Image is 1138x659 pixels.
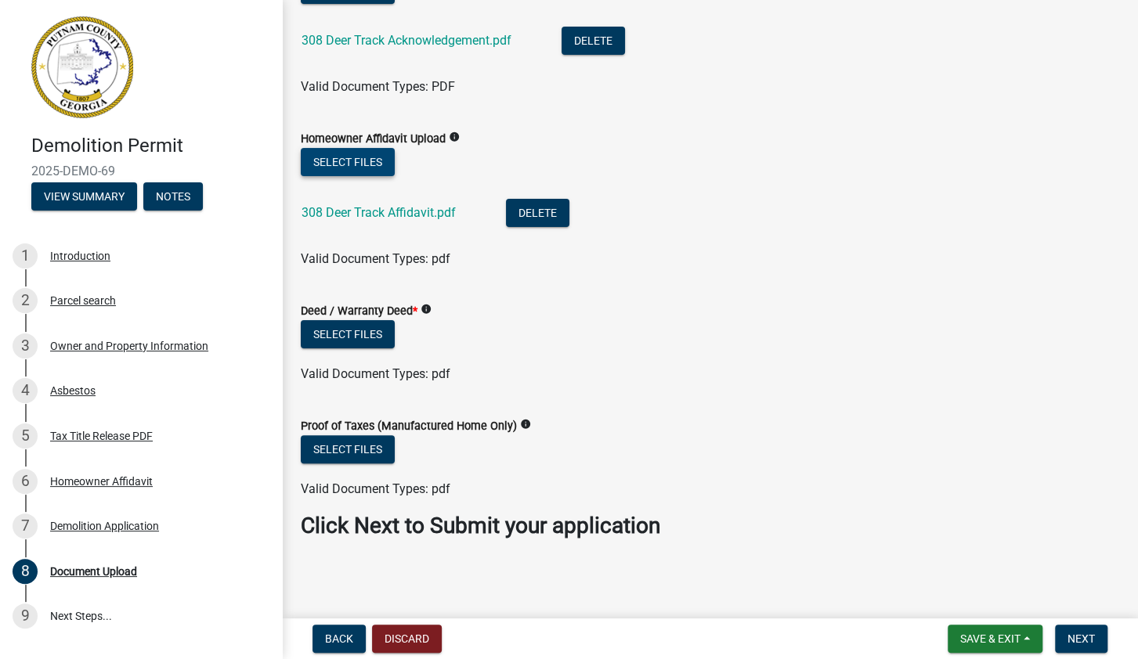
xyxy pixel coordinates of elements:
[50,520,159,531] div: Demolition Application
[13,333,38,358] div: 3
[301,148,395,176] button: Select files
[325,632,353,645] span: Back
[301,251,450,266] span: Valid Document Types: pdf
[13,243,38,268] div: 1
[31,16,133,118] img: Putnam County, Georgia
[31,182,137,211] button: View Summary
[13,423,38,448] div: 5
[143,191,203,203] wm-modal-confirm: Notes
[421,304,432,315] i: info
[13,559,38,584] div: 8
[302,33,511,48] a: 308 Deer Track Acknowledgement.pdf
[50,340,208,351] div: Owner and Property Information
[301,306,417,317] label: Deed / Warranty Deed
[301,366,450,381] span: Valid Document Types: pdf
[562,34,625,49] wm-modal-confirm: Delete Document
[302,205,456,220] a: 308 Deer Track Affidavit.pdf
[312,625,366,653] button: Back
[301,134,446,145] label: Homeowner Affidavit Upload
[1055,625,1107,653] button: Next
[143,182,203,211] button: Notes
[301,481,450,496] span: Valid Document Types: pdf
[31,135,269,157] h4: Demolition Permit
[562,27,625,55] button: Delete
[948,625,1042,653] button: Save & Exit
[301,435,395,463] button: Select files
[13,378,38,403] div: 4
[301,513,660,538] strong: Click Next to Submit your application
[13,288,38,313] div: 2
[50,250,110,261] div: Introduction
[13,469,38,494] div: 6
[31,191,137,203] wm-modal-confirm: Summary
[301,320,395,348] button: Select files
[50,385,96,396] div: Asbestos
[50,430,153,441] div: Tax Title Release PDF
[50,566,137,577] div: Document Upload
[301,421,517,432] label: Proof of Taxes (Manufactured Home Only)
[449,131,460,142] i: info
[506,207,569,221] wm-modal-confirm: Delete Document
[50,295,116,306] div: Parcel search
[520,419,531,430] i: info
[301,79,455,94] span: Valid Document Types: PDF
[13,603,38,628] div: 9
[31,164,251,178] span: 2025-DEMO-69
[13,513,38,538] div: 7
[960,632,1021,645] span: Save & Exit
[506,199,569,227] button: Delete
[1068,632,1095,645] span: Next
[50,476,153,487] div: Homeowner Affidavit
[372,625,442,653] button: Discard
